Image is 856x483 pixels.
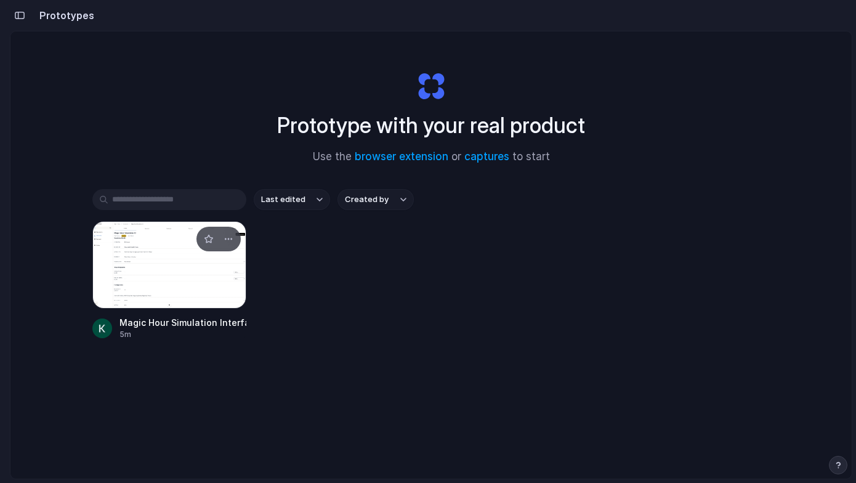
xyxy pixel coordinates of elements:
[34,8,94,23] h2: Prototypes
[355,150,448,163] a: browser extension
[313,149,550,165] span: Use the or to start
[254,189,330,210] button: Last edited
[337,189,414,210] button: Created by
[277,109,585,142] h1: Prototype with your real product
[92,221,246,340] a: Magic Hour Simulation InterfaceMagic Hour Simulation Interface5m
[119,316,246,329] div: Magic Hour Simulation Interface
[464,150,509,163] a: captures
[345,193,389,206] span: Created by
[119,329,246,340] div: 5m
[261,193,305,206] span: Last edited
